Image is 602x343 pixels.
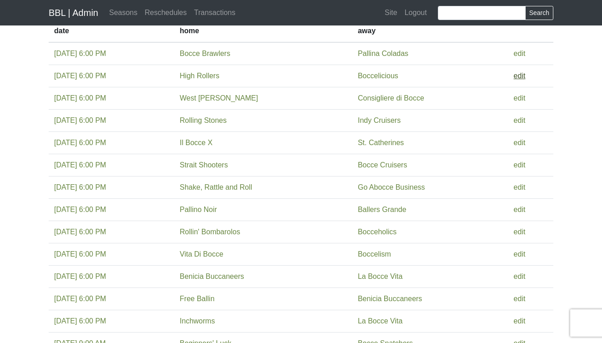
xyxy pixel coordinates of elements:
a: [DATE] 6:00 PM [54,295,106,303]
a: Ballers Grande [358,206,406,213]
a: Go Abocce Business [358,183,425,191]
a: edit [514,94,526,102]
a: edit [514,139,526,146]
a: edit [514,228,526,236]
button: Search [525,6,553,20]
a: Boccelicious [358,72,398,80]
input: Search [438,6,526,20]
a: edit [514,161,526,169]
a: edit [514,116,526,124]
a: BBL | Admin [49,4,98,22]
a: [DATE] 6:00 PM [54,139,106,146]
a: Boccelism [358,250,391,258]
th: date [49,20,174,43]
th: away [352,20,508,43]
a: Shake, Rattle and Roll [180,183,252,191]
a: Inchworms [180,317,215,325]
a: Bocce Brawlers [180,50,230,57]
a: Consigliere di Bocce [358,94,424,102]
a: Strait Shooters [180,161,228,169]
a: Logout [401,4,431,22]
a: Pallina Coladas [358,50,408,57]
th: home [174,20,352,43]
a: [DATE] 6:00 PM [54,161,106,169]
a: Transactions [191,4,239,22]
a: [DATE] 6:00 PM [54,116,106,124]
a: edit [514,72,526,80]
a: edit [514,50,526,57]
a: [DATE] 6:00 PM [54,317,106,325]
a: Il Bocce X [180,139,212,146]
a: Indy Cruisers [358,116,401,124]
a: Reschedules [141,4,191,22]
a: [DATE] 6:00 PM [54,183,106,191]
a: Benicia Buccaneers [180,272,244,280]
a: [DATE] 6:00 PM [54,50,106,57]
a: La Bocce Vita [358,317,402,325]
a: Rolling Stones [180,116,226,124]
a: Free Ballin [180,295,214,303]
a: Site [381,4,401,22]
a: [DATE] 6:00 PM [54,94,106,102]
a: Bocceholics [358,228,396,236]
a: edit [514,295,526,303]
a: edit [514,317,526,325]
a: [DATE] 6:00 PM [54,228,106,236]
a: Rollin' Bombarolos [180,228,240,236]
a: West [PERSON_NAME] [180,94,258,102]
a: Vita Di Bocce [180,250,223,258]
a: Benicia Buccaneers [358,295,422,303]
a: edit [514,206,526,213]
a: Seasons [105,4,141,22]
a: edit [514,183,526,191]
a: La Bocce Vita [358,272,402,280]
a: Pallino Noir [180,206,217,213]
a: [DATE] 6:00 PM [54,250,106,258]
a: edit [514,272,526,280]
a: High Rollers [180,72,219,80]
a: [DATE] 6:00 PM [54,72,106,80]
a: edit [514,250,526,258]
a: [DATE] 6:00 PM [54,206,106,213]
a: [DATE] 6:00 PM [54,272,106,280]
a: St. Catherines [358,139,404,146]
a: Bocce Cruisers [358,161,407,169]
